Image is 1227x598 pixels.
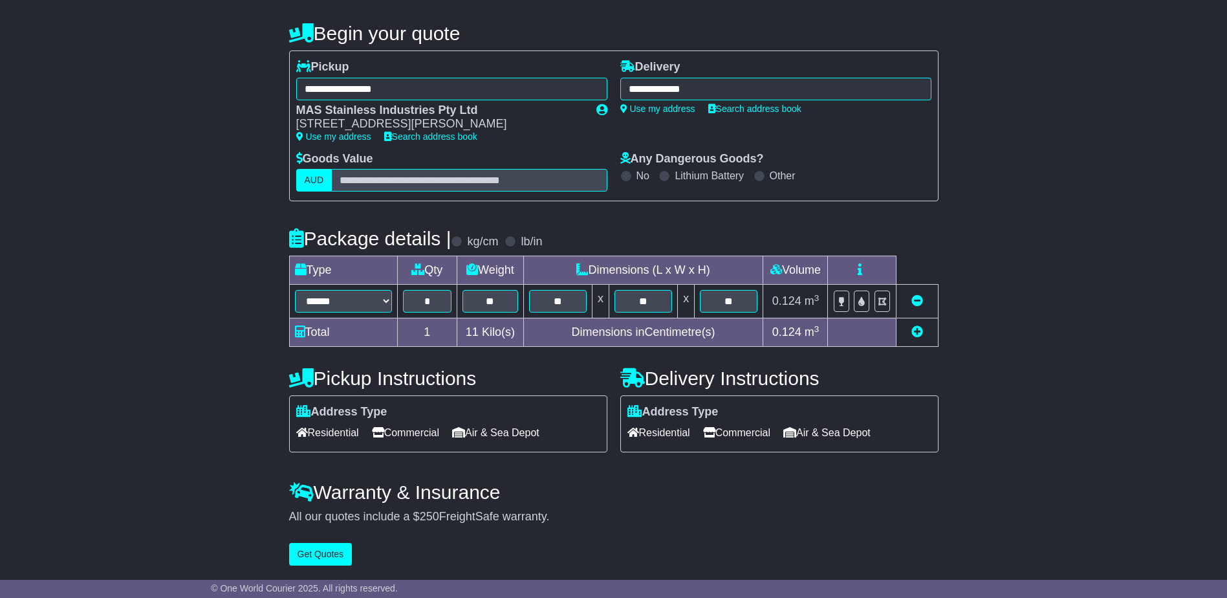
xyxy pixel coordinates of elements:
span: Commercial [372,423,439,443]
label: lb/in [521,235,542,249]
td: Dimensions in Centimetre(s) [523,318,763,347]
td: x [592,285,609,318]
span: © One World Courier 2025. All rights reserved. [211,583,398,593]
div: MAS Stainless Industries Pty Ltd [296,104,583,118]
a: Add new item [911,326,923,338]
h4: Delivery Instructions [620,368,939,389]
label: AUD [296,169,332,192]
h4: Begin your quote [289,23,939,44]
div: All our quotes include a $ FreightSafe warranty. [289,510,939,524]
label: Goods Value [296,152,373,166]
button: Get Quotes [289,543,353,566]
label: Other [770,170,796,182]
span: 11 [466,326,479,338]
span: 0.124 [772,326,801,338]
td: Dimensions (L x W x H) [523,256,763,285]
span: m [805,326,820,338]
td: Kilo(s) [457,318,524,347]
sup: 3 [814,324,820,334]
span: Commercial [703,423,770,443]
span: Residential [296,423,359,443]
a: Use my address [620,104,695,114]
label: No [636,170,649,182]
a: Remove this item [911,294,923,307]
td: Total [289,318,397,347]
td: Type [289,256,397,285]
span: 0.124 [772,294,801,307]
span: Air & Sea Depot [452,423,539,443]
label: Delivery [620,60,680,74]
h4: Package details | [289,228,451,249]
td: x [678,285,695,318]
span: 250 [420,510,439,523]
td: Qty [397,256,457,285]
label: Lithium Battery [675,170,744,182]
h4: Warranty & Insurance [289,482,939,503]
a: Use my address [296,131,371,142]
label: Address Type [296,405,387,419]
sup: 3 [814,293,820,303]
h4: Pickup Instructions [289,368,607,389]
td: Weight [457,256,524,285]
a: Search address book [384,131,477,142]
td: Volume [763,256,828,285]
td: 1 [397,318,457,347]
label: Pickup [296,60,349,74]
label: Any Dangerous Goods? [620,152,764,166]
a: Search address book [708,104,801,114]
label: kg/cm [467,235,498,249]
span: Air & Sea Depot [783,423,871,443]
span: m [805,294,820,307]
label: Address Type [627,405,719,419]
div: [STREET_ADDRESS][PERSON_NAME] [296,117,583,131]
span: Residential [627,423,690,443]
